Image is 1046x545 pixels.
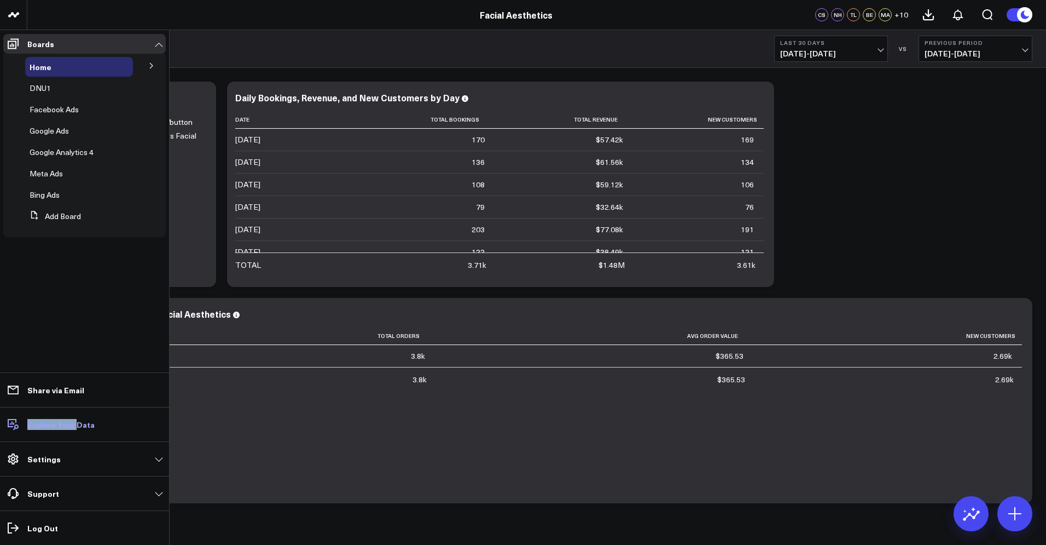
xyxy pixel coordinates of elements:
b: Previous Period [925,39,1026,46]
div: Daily Bookings, Revenue, and New Customers by Day [235,91,460,104]
div: CS [815,8,828,21]
div: 191 [741,224,754,235]
div: $59.12k [596,179,623,190]
a: Bing Ads [30,191,60,199]
span: DNU1 [30,83,51,93]
div: [DATE] [235,246,260,257]
div: [DATE] [235,202,260,213]
div: BE [863,8,876,21]
div: $61.56k [596,157,623,168]
div: 79 [476,202,485,213]
span: Home [30,61,51,72]
p: Settings [27,455,61,463]
span: [DATE] - [DATE] [925,49,1026,58]
th: New Customers [633,111,764,129]
div: $365.53 [716,351,743,362]
th: New Customers [753,327,1022,345]
div: [DATE] [235,134,260,145]
a: Facebook Ads [30,105,79,114]
div: 2.69k [993,351,1012,362]
div: 3.8k [412,374,427,385]
span: Bing Ads [30,190,60,200]
p: Boards [27,39,54,48]
div: 106 [741,179,754,190]
div: 122 [472,246,485,257]
th: Total Orders [159,327,435,345]
span: Facebook Ads [30,104,79,114]
div: TL [847,8,860,21]
div: 134 [741,157,754,168]
div: NH [831,8,844,21]
div: 76 [745,202,754,213]
span: + 10 [894,11,908,19]
span: Meta Ads [30,168,63,179]
div: $38.49k [596,246,623,257]
div: 2.69k [995,374,1014,385]
th: Total Bookings [345,111,495,129]
div: [DATE] [235,157,260,168]
span: Google Ads [30,125,69,136]
div: 203 [472,224,485,235]
button: +10 [894,8,908,21]
p: Support [27,489,59,498]
a: Google Analytics 4 [30,148,94,157]
button: Last 30 Days[DATE]-[DATE] [774,36,888,62]
div: $57.42k [596,134,623,145]
a: Facial Aesthetics [480,9,553,21]
div: [DATE] [235,224,260,235]
a: Meta Ads [30,169,63,178]
div: $32.64k [596,202,623,213]
a: Log Out [3,518,166,538]
div: 170 [472,134,485,145]
p: Explore Your Data [27,420,95,429]
div: 169 [741,134,754,145]
a: DNU1 [30,84,51,93]
div: $77.08k [596,224,623,235]
th: Avg Order Value [435,327,753,345]
div: 121 [741,246,754,257]
div: 3.61k [737,260,756,271]
p: Share via Email [27,386,84,394]
span: Google Analytics 4 [30,147,94,157]
div: $1.48M [598,260,625,271]
th: Total Revenue [495,111,633,129]
b: Last 30 Days [780,39,882,46]
button: Previous Period[DATE]-[DATE] [919,36,1032,62]
p: Log Out [27,524,58,532]
div: [DATE] [235,179,260,190]
a: Google Ads [30,127,69,135]
th: Date [235,111,345,129]
div: 136 [472,157,485,168]
div: VS [893,45,913,52]
button: Add Board [25,206,81,226]
div: TOTAL [235,260,261,271]
div: 3.71k [468,260,486,271]
div: 108 [472,179,485,190]
div: $365.53 [717,374,745,385]
a: Home [30,62,51,71]
span: [DATE] - [DATE] [780,49,882,58]
div: 3.8k [411,351,425,362]
div: MA [879,8,892,21]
